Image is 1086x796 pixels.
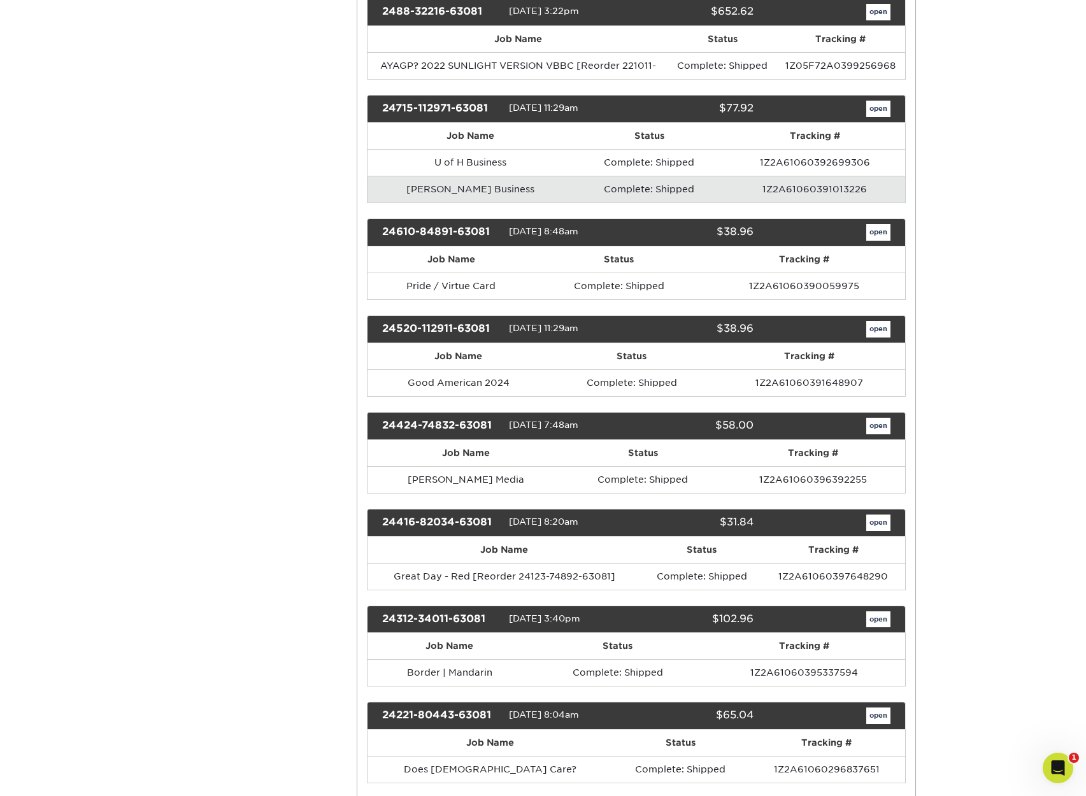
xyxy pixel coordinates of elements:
div: $31.84 [627,515,763,531]
td: Does [DEMOGRAPHIC_DATA] Care? [368,756,612,783]
td: 1Z2A61060391648907 [713,369,904,396]
td: 1Z05F72A0399256968 [776,52,905,79]
td: Complete: Shipped [531,659,704,686]
div: 24715-112971-63081 [373,101,509,117]
th: Tracking # [776,26,905,52]
div: $58.00 [627,418,763,434]
td: 1Z2A61060392699306 [725,149,905,176]
th: Tracking # [722,440,905,466]
div: 24416-82034-63081 [373,515,509,531]
a: open [866,101,890,117]
td: Great Day - Red [Reorder 24123-74892-63081] [368,563,641,590]
span: [DATE] 3:40pm [509,613,580,623]
td: Complete: Shipped [612,756,748,783]
td: Complete: Shipped [669,52,776,79]
span: [DATE] 8:48am [509,226,578,236]
div: 24424-74832-63081 [373,418,509,434]
a: open [866,224,890,241]
td: Complete: Shipped [534,273,703,299]
div: 2488-32216-63081 [373,4,509,20]
th: Tracking # [704,633,905,659]
div: $102.96 [627,611,763,628]
span: [DATE] 7:48am [509,420,578,430]
td: [PERSON_NAME] Business [368,176,574,203]
td: [PERSON_NAME] Media [368,466,564,493]
th: Status [641,537,762,563]
th: Status [550,343,713,369]
td: Pride / Virtue Card [368,273,534,299]
td: Complete: Shipped [641,563,762,590]
th: Status [669,26,776,52]
span: [DATE] 8:20am [509,516,578,527]
td: Complete: Shipped [550,369,713,396]
div: $65.04 [627,707,763,724]
th: Job Name [368,440,564,466]
div: 24221-80443-63081 [373,707,509,724]
th: Job Name [368,537,641,563]
th: Job Name [368,343,550,369]
span: [DATE] 11:29am [509,323,578,333]
iframe: Google Customer Reviews [3,757,108,792]
div: 24610-84891-63081 [373,224,509,241]
th: Tracking # [762,537,904,563]
th: Status [531,633,704,659]
div: 24520-112911-63081 [373,321,509,338]
td: Complete: Shipped [574,149,725,176]
th: Job Name [368,123,574,149]
div: $38.96 [627,224,763,241]
span: 1 [1069,753,1079,763]
a: open [866,418,890,434]
th: Job Name [368,730,612,756]
td: U of H Business [368,149,574,176]
th: Tracking # [703,246,904,273]
span: [DATE] 3:22pm [509,6,579,17]
th: Status [534,246,703,273]
th: Tracking # [748,730,905,756]
td: 1Z2A61060396392255 [722,466,905,493]
td: 1Z2A61060397648290 [762,563,904,590]
th: Status [574,123,725,149]
a: open [866,321,890,338]
td: 1Z2A61060296837651 [748,756,905,783]
a: open [866,515,890,531]
div: $38.96 [627,321,763,338]
td: Good American 2024 [368,369,550,396]
th: Status [564,440,722,466]
td: 1Z2A61060391013226 [725,176,905,203]
iframe: Intercom live chat [1043,753,1073,783]
td: Complete: Shipped [564,466,722,493]
a: open [866,707,890,724]
div: $77.92 [627,101,763,117]
span: [DATE] 11:29am [509,103,578,113]
a: open [866,4,890,20]
td: AYAGP? 2022 SUNLIGHT VERSION VBBC [Reorder 221011- [368,52,669,79]
th: Tracking # [725,123,905,149]
th: Job Name [368,246,534,273]
th: Status [612,730,748,756]
a: open [866,611,890,628]
td: Border | Mandarin [368,659,531,686]
td: 1Z2A61060395337594 [704,659,905,686]
div: $652.62 [627,4,763,20]
td: 1Z2A61060390059975 [703,273,904,299]
span: [DATE] 8:04am [509,710,579,720]
th: Job Name [368,633,531,659]
div: 24312-34011-63081 [373,611,509,628]
th: Tracking # [713,343,904,369]
td: Complete: Shipped [574,176,725,203]
th: Job Name [368,26,669,52]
